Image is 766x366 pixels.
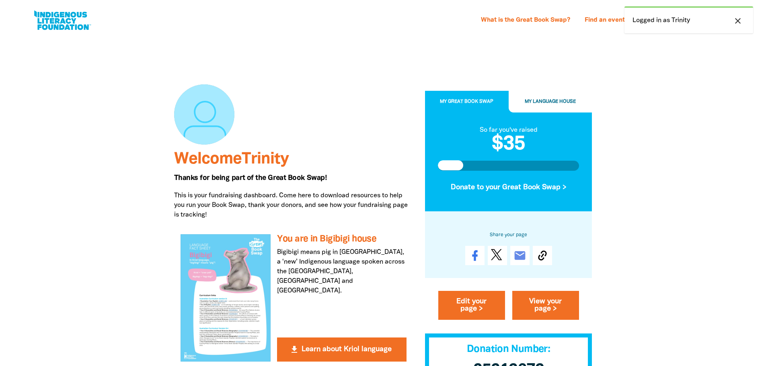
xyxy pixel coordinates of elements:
[174,191,413,220] p: This is your fundraising dashboard. Come here to download resources to help you run your Book Swa...
[525,99,576,104] span: My Language House
[290,345,299,354] i: get_app
[533,246,552,265] button: Copy Link
[425,91,509,112] button: My Great Book Swap
[512,291,579,320] a: View your page >
[465,246,485,265] a: Share
[733,16,743,26] i: close
[438,125,579,135] div: So far you've raised
[476,14,575,27] a: What is the Great Book Swap?
[438,291,505,320] a: Edit your page >
[277,234,406,244] h3: You are in Bigibigi house
[513,249,526,262] i: email
[438,135,579,154] h2: $35
[174,175,327,181] span: Thanks for being part of the Great Book Swap!
[624,6,753,33] div: Logged in as Trinity
[488,246,507,265] a: Post
[181,234,271,361] img: You are in Bigibigi house
[580,14,630,27] a: Find an event
[510,246,530,265] a: email
[440,99,493,104] span: My Great Book Swap
[731,16,745,26] button: close
[277,337,406,362] button: get_app Learn about Kriol language
[438,177,579,198] button: Donate to your Great Book Swap >
[467,345,550,354] span: Donation Number:
[174,152,289,167] span: Welcome Trinity
[438,231,579,239] h6: Share your page
[509,91,592,112] button: My Language House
